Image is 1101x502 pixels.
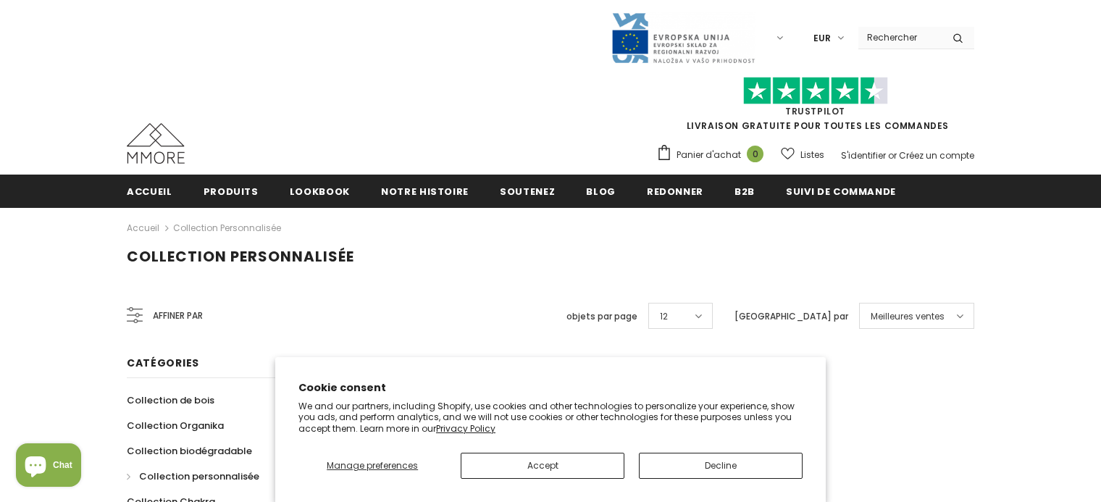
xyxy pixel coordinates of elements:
img: Javni Razpis [611,12,755,64]
span: Redonner [647,185,703,198]
a: Notre histoire [381,175,469,207]
img: Cas MMORE [127,123,185,164]
span: Catégories [127,356,199,370]
a: Lookbook [290,175,350,207]
span: 0 [747,146,763,162]
span: B2B [734,185,755,198]
a: Redonner [647,175,703,207]
span: Collection de bois [127,393,214,407]
a: Blog [586,175,616,207]
button: Decline [639,453,803,479]
a: Javni Razpis [611,31,755,43]
a: Accueil [127,219,159,237]
h2: Cookie consent [298,380,803,396]
span: or [888,149,897,162]
a: Produits [204,175,259,207]
span: Collection biodégradable [127,444,252,458]
span: Listes [800,148,824,162]
span: Blog [586,185,616,198]
a: Collection biodégradable [127,438,252,464]
a: Panier d'achat 0 [656,144,771,166]
a: Listes [781,142,824,167]
inbox-online-store-chat: Shopify online store chat [12,443,85,490]
a: Suivi de commande [786,175,896,207]
a: soutenez [500,175,555,207]
span: Manage preferences [327,459,418,472]
label: objets par page [566,309,637,324]
a: TrustPilot [785,105,845,117]
input: Search Site [858,27,942,48]
button: Manage preferences [298,453,446,479]
span: Affiner par [153,308,203,324]
span: Suivi de commande [786,185,896,198]
label: [GEOGRAPHIC_DATA] par [734,309,848,324]
img: Faites confiance aux étoiles pilotes [743,77,888,105]
a: Privacy Policy [436,422,495,435]
span: Collection personnalisée [139,469,259,483]
span: EUR [813,31,831,46]
span: Meilleures ventes [871,309,945,324]
a: Collection personnalisée [127,464,259,489]
span: Lookbook [290,185,350,198]
span: soutenez [500,185,555,198]
span: Collection Organika [127,419,224,432]
span: Notre histoire [381,185,469,198]
span: Collection personnalisée [127,246,354,267]
a: Collection personnalisée [173,222,281,234]
span: Panier d'achat [677,148,741,162]
span: LIVRAISON GRATUITE POUR TOUTES LES COMMANDES [656,83,974,132]
p: We and our partners, including Shopify, use cookies and other technologies to personalize your ex... [298,401,803,435]
a: S'identifier [841,149,886,162]
a: Collection de bois [127,388,214,413]
span: Produits [204,185,259,198]
a: Créez un compte [899,149,974,162]
button: Accept [461,453,624,479]
span: Accueil [127,185,172,198]
a: Accueil [127,175,172,207]
a: Collection Organika [127,413,224,438]
a: B2B [734,175,755,207]
span: 12 [660,309,668,324]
